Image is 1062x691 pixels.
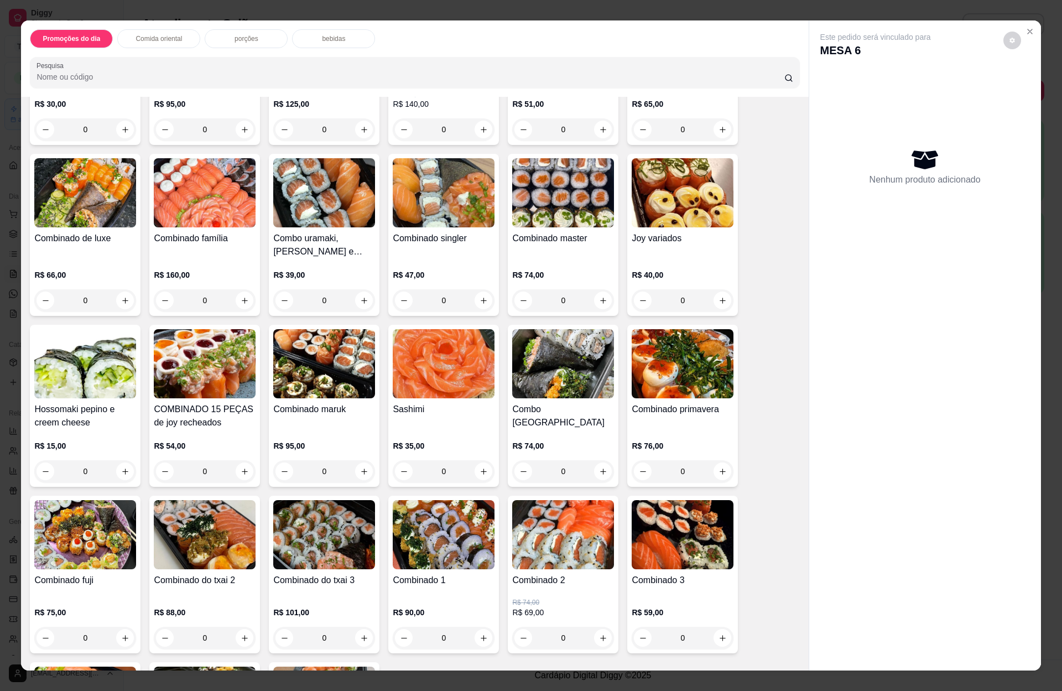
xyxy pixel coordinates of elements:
h4: Combinado de luxe [34,232,136,245]
p: R$ 15,00 [34,440,136,451]
button: increase-product-quantity [116,463,134,480]
button: decrease-product-quantity [275,121,293,138]
button: increase-product-quantity [475,121,492,138]
button: decrease-product-quantity [514,629,532,647]
button: decrease-product-quantity [37,121,54,138]
button: decrease-product-quantity [395,463,413,480]
label: Pesquisa [37,61,67,70]
button: increase-product-quantity [116,292,134,309]
button: decrease-product-quantity [275,292,293,309]
h4: Combinado do txai 3 [273,574,375,587]
p: R$ 30,00 [34,98,136,110]
img: product-image [273,329,375,398]
p: R$ 35,00 [393,440,494,451]
button: increase-product-quantity [475,463,492,480]
img: product-image [154,329,256,398]
img: product-image [512,329,614,398]
img: product-image [273,158,375,227]
h4: Joy variados [632,232,733,245]
button: decrease-product-quantity [156,121,174,138]
button: decrease-product-quantity [37,292,54,309]
h4: COMBINADO 15 PEÇAS de joy recheados [154,403,256,429]
button: decrease-product-quantity [514,292,532,309]
h4: Combinado 1 [393,574,494,587]
p: Promoções do dia [43,34,100,43]
button: decrease-product-quantity [156,292,174,309]
p: R$ 101,00 [273,607,375,618]
p: R$ 76,00 [632,440,733,451]
button: increase-product-quantity [355,463,373,480]
img: product-image [34,500,136,569]
h4: Combinado do txai 2 [154,574,256,587]
h4: Hossomaki pepino e creem cheese [34,403,136,429]
button: increase-product-quantity [475,292,492,309]
p: R$ 47,00 [393,269,494,280]
button: decrease-product-quantity [395,629,413,647]
p: R$ 40,00 [632,269,733,280]
h4: Combinado maruk [273,403,375,416]
button: increase-product-quantity [714,629,731,647]
p: R$ 140,00 [393,98,494,110]
p: Este pedido será vinculado para [820,32,931,43]
button: decrease-product-quantity [37,629,54,647]
img: product-image [393,500,494,569]
input: Pesquisa [37,71,784,82]
p: porções [235,34,258,43]
p: R$ 74,00 [512,440,614,451]
button: increase-product-quantity [116,629,134,647]
p: R$ 90,00 [393,607,494,618]
img: product-image [393,158,494,227]
button: decrease-product-quantity [395,292,413,309]
p: R$ 125,00 [273,98,375,110]
img: product-image [632,500,733,569]
button: increase-product-quantity [355,629,373,647]
p: R$ 39,00 [273,269,375,280]
p: MESA 6 [820,43,931,58]
button: decrease-product-quantity [514,463,532,480]
p: R$ 95,00 [273,440,375,451]
p: R$ 88,00 [154,607,256,618]
img: product-image [512,500,614,569]
button: increase-product-quantity [236,463,253,480]
button: decrease-product-quantity [275,629,293,647]
button: increase-product-quantity [714,292,731,309]
p: R$ 59,00 [632,607,733,618]
button: increase-product-quantity [714,121,731,138]
button: decrease-product-quantity [275,463,293,480]
button: decrease-product-quantity [634,463,652,480]
button: Close [1021,23,1039,40]
button: increase-product-quantity [236,629,253,647]
button: increase-product-quantity [236,121,253,138]
h4: Combo [GEOGRAPHIC_DATA] [512,403,614,429]
button: decrease-product-quantity [156,463,174,480]
h4: Combinado fuji [34,574,136,587]
button: decrease-product-quantity [156,629,174,647]
button: decrease-product-quantity [37,463,54,480]
p: R$ 95,00 [154,98,256,110]
button: increase-product-quantity [594,629,612,647]
h4: Sashimi [393,403,494,416]
img: product-image [34,158,136,227]
p: R$ 160,00 [154,269,256,280]
h4: Combinado singler [393,232,494,245]
img: product-image [393,329,494,398]
h4: Combinado 3 [632,574,733,587]
img: product-image [273,500,375,569]
p: R$ 66,00 [34,269,136,280]
h4: Combinado master [512,232,614,245]
button: increase-product-quantity [594,121,612,138]
img: product-image [154,500,256,569]
button: increase-product-quantity [594,463,612,480]
h4: Combinado 2 [512,574,614,587]
h4: Combinado primavera [632,403,733,416]
button: increase-product-quantity [355,121,373,138]
img: product-image [154,158,256,227]
img: product-image [34,329,136,398]
p: Nenhum produto adicionado [870,173,981,186]
p: R$ 65,00 [632,98,733,110]
button: increase-product-quantity [714,463,731,480]
p: R$ 51,00 [512,98,614,110]
img: product-image [632,158,733,227]
button: increase-product-quantity [355,292,373,309]
button: decrease-product-quantity [634,629,652,647]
